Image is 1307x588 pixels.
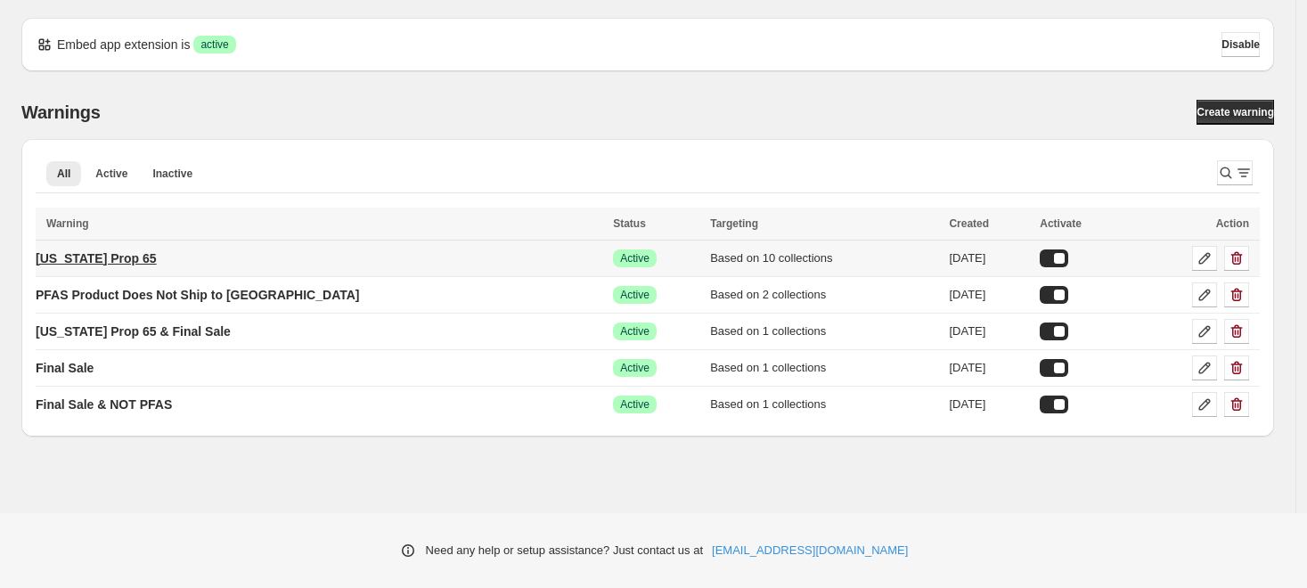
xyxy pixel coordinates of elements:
span: Created [949,217,989,230]
span: Warning [46,217,89,230]
h2: Warnings [21,102,101,123]
p: PFAS Product Does Not Ship to [GEOGRAPHIC_DATA] [36,286,360,304]
p: Final Sale & NOT PFAS [36,396,172,413]
div: [DATE] [949,249,1029,267]
span: Active [620,251,649,265]
span: Create warning [1197,105,1274,119]
p: [US_STATE] Prop 65 [36,249,157,267]
p: Embed app extension is [57,36,190,53]
div: Based on 1 collections [710,323,938,340]
a: Create warning [1197,100,1274,125]
button: Search and filter results [1217,160,1253,185]
div: Based on 2 collections [710,286,938,304]
div: Based on 10 collections [710,249,938,267]
span: Inactive [152,167,192,181]
span: Active [95,167,127,181]
p: Final Sale [36,359,94,377]
span: All [57,167,70,181]
a: Final Sale [36,354,94,382]
span: Active [620,288,649,302]
a: Final Sale & NOT PFAS [36,390,172,419]
a: PFAS Product Does Not Ship to [GEOGRAPHIC_DATA] [36,281,360,309]
span: Targeting [710,217,758,230]
div: Based on 1 collections [710,359,938,377]
a: [EMAIL_ADDRESS][DOMAIN_NAME] [712,542,908,559]
span: Status [613,217,646,230]
div: Based on 1 collections [710,396,938,413]
div: [DATE] [949,323,1029,340]
div: [DATE] [949,396,1029,413]
span: Active [620,324,649,339]
span: active [200,37,228,52]
span: Action [1216,217,1249,230]
span: Active [620,397,649,412]
button: Disable [1221,32,1260,57]
p: [US_STATE] Prop 65 & Final Sale [36,323,231,340]
span: Activate [1040,217,1082,230]
span: Disable [1221,37,1260,52]
span: Active [620,361,649,375]
a: [US_STATE] Prop 65 & Final Sale [36,317,231,346]
div: [DATE] [949,359,1029,377]
a: [US_STATE] Prop 65 [36,244,157,273]
div: [DATE] [949,286,1029,304]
